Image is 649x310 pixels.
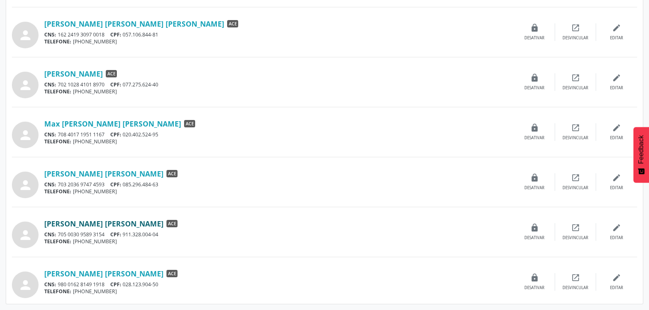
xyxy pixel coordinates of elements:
i: edit [612,23,621,32]
span: CPF: [110,81,121,88]
i: open_in_new [571,273,580,282]
span: CNS: [44,131,56,138]
div: [PHONE_NUMBER] [44,188,514,195]
i: person [18,128,33,143]
i: open_in_new [571,23,580,32]
i: open_in_new [571,223,580,232]
span: TELEFONE: [44,138,71,145]
span: ACE [166,270,178,277]
span: CPF: [110,131,121,138]
i: edit [612,223,621,232]
div: Desativar [524,185,544,191]
div: Desvincular [562,35,588,41]
i: person [18,178,33,192]
a: [PERSON_NAME] [44,69,103,78]
span: TELEFONE: [44,188,71,195]
span: CNS: [44,231,56,238]
div: 708 4017 1951 1167 020.402.524-95 [44,131,514,138]
button: Feedback - Mostrar pesquisa [633,127,649,183]
span: CPF: [110,181,121,188]
i: lock [530,273,539,282]
div: Desativar [524,235,544,241]
a: Max [PERSON_NAME] [PERSON_NAME] [44,119,181,128]
i: open_in_new [571,123,580,132]
span: ACE [166,170,178,177]
div: Editar [610,285,623,291]
div: Editar [610,35,623,41]
div: Desvincular [562,185,588,191]
div: 703 2036 9747 4593 085.296.484-63 [44,181,514,188]
div: [PHONE_NUMBER] [44,138,514,145]
span: Feedback [638,135,645,164]
span: TELEFONE: [44,88,71,95]
div: Editar [610,185,623,191]
span: CNS: [44,181,56,188]
div: Desativar [524,135,544,141]
i: edit [612,173,621,182]
a: [PERSON_NAME] [PERSON_NAME] [44,269,164,278]
div: 702 1028 4101 8970 077.275.624-40 [44,81,514,88]
div: Desvincular [562,135,588,141]
div: Editar [610,235,623,241]
i: lock [530,223,539,232]
div: 980 0162 8149 1918 028.123.904-50 [44,281,514,288]
i: lock [530,73,539,82]
i: open_in_new [571,173,580,182]
span: CNS: [44,31,56,38]
span: CPF: [110,281,121,288]
span: CNS: [44,281,56,288]
i: edit [612,273,621,282]
div: 705 0030 9589 3154 911.328.004-04 [44,231,514,238]
span: CPF: [110,231,121,238]
i: edit [612,73,621,82]
a: [PERSON_NAME] [PERSON_NAME] [PERSON_NAME] [44,19,224,28]
i: person [18,228,33,242]
span: ACE [227,20,238,27]
div: Desativar [524,285,544,291]
span: CNS: [44,81,56,88]
div: Editar [610,135,623,141]
a: [PERSON_NAME] [PERSON_NAME] [44,169,164,178]
span: ACE [106,70,117,77]
i: open_in_new [571,73,580,82]
i: person [18,78,33,93]
i: edit [612,123,621,132]
i: lock [530,173,539,182]
span: ACE [166,220,178,227]
span: TELEFONE: [44,238,71,245]
span: ACE [184,120,195,127]
i: person [18,28,33,43]
span: TELEFONE: [44,38,71,45]
div: [PHONE_NUMBER] [44,238,514,245]
div: [PHONE_NUMBER] [44,38,514,45]
div: [PHONE_NUMBER] [44,288,514,295]
div: Desvincular [562,285,588,291]
span: TELEFONE: [44,288,71,295]
span: CPF: [110,31,121,38]
div: Desvincular [562,235,588,241]
a: [PERSON_NAME] [PERSON_NAME] [44,219,164,228]
div: Editar [610,85,623,91]
i: lock [530,23,539,32]
div: 162 2419 3097 0018 057.106.844-81 [44,31,514,38]
i: lock [530,123,539,132]
div: Desativar [524,35,544,41]
div: [PHONE_NUMBER] [44,88,514,95]
div: Desativar [524,85,544,91]
div: Desvincular [562,85,588,91]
